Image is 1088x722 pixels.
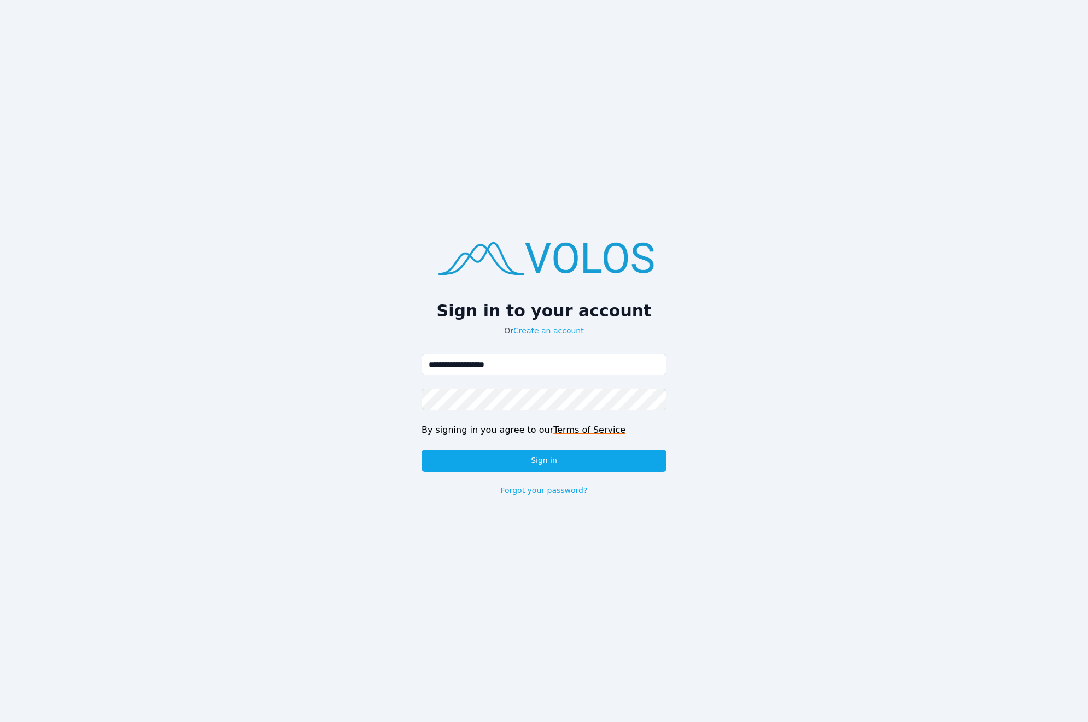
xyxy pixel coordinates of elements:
a: Forgot your password? [501,485,588,496]
img: logo.png [422,226,666,288]
a: Create an account [513,326,584,335]
button: Sign in [422,450,666,472]
p: Or [422,325,666,336]
div: By signing in you agree to our [422,424,666,437]
a: Terms of Service [553,425,625,435]
h2: Sign in to your account [422,301,666,321]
